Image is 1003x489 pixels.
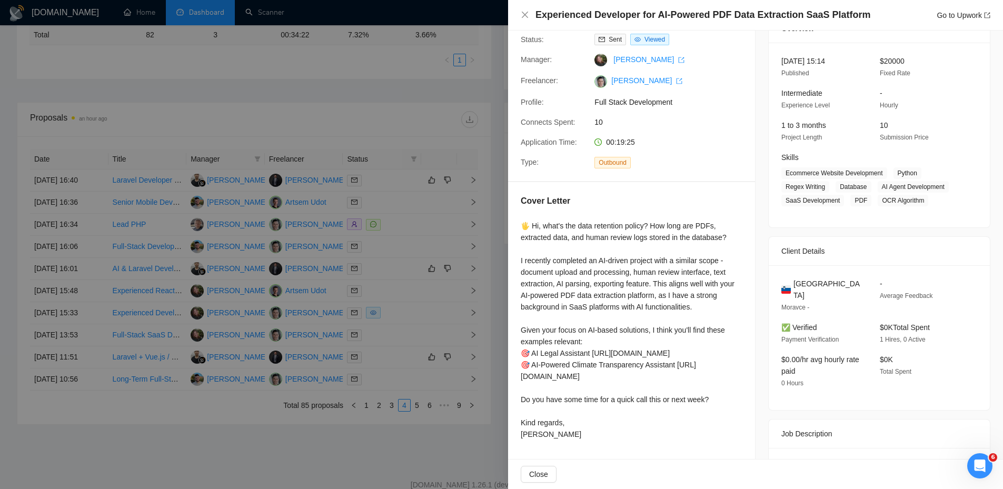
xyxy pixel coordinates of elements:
[521,55,552,64] span: Manager:
[594,138,602,146] span: clock-circle
[781,380,803,387] span: 0 Hours
[606,138,635,146] span: 00:19:25
[781,121,826,129] span: 1 to 3 months
[880,323,930,332] span: $0K Total Spent
[878,195,928,206] span: OCR Algorithm
[781,336,839,343] span: Payment Verification
[880,69,910,77] span: Fixed Rate
[781,304,809,311] span: Moravce -
[880,102,898,109] span: Hourly
[613,55,684,64] a: [PERSON_NAME] export
[594,116,752,128] span: 10
[521,118,575,126] span: Connects Spent:
[836,181,871,193] span: Database
[880,121,888,129] span: 10
[521,11,529,19] span: close
[529,468,548,480] span: Close
[535,8,871,22] h4: Experienced Developer for AI-Powered PDF Data Extraction SaaS Platform
[781,69,809,77] span: Published
[521,35,544,44] span: Status:
[880,280,882,288] span: -
[793,278,863,301] span: [GEOGRAPHIC_DATA]
[880,368,911,375] span: Total Spent
[521,466,557,483] button: Close
[781,284,791,295] img: 🇸🇮
[521,195,570,207] h5: Cover Letter
[781,355,859,375] span: $0.00/hr avg hourly rate paid
[781,153,799,162] span: Skills
[880,292,933,300] span: Average Feedback
[609,36,622,43] span: Sent
[678,57,684,63] span: export
[521,138,577,146] span: Application Time:
[521,76,558,85] span: Freelancer:
[594,75,607,88] img: c1Tebym3BND9d52IcgAhOjDIggZNrr93DrArCnDDhQCo9DNa2fMdUdlKkX3cX7l7jn
[781,134,822,141] span: Project Length
[644,36,665,43] span: Viewed
[781,57,825,65] span: [DATE] 15:14
[781,167,887,179] span: Ecommerce Website Development
[989,453,997,462] span: 6
[781,323,817,332] span: ✅ Verified
[893,167,921,179] span: Python
[937,11,990,19] a: Go to Upworkexport
[594,96,752,108] span: Full Stack Development
[781,181,829,193] span: Regex Writing
[781,89,822,97] span: Intermediate
[521,220,742,440] div: 🖐 Hi, what's the data retention policy? How long are PDFs, extracted data, and human review logs ...
[781,195,844,206] span: SaaS Development
[611,76,682,85] a: [PERSON_NAME] export
[880,336,926,343] span: 1 Hires, 0 Active
[781,237,977,265] div: Client Details
[880,355,893,364] span: $0K
[676,78,682,84] span: export
[594,157,631,168] span: Outbound
[880,134,929,141] span: Submission Price
[634,36,641,43] span: eye
[781,102,830,109] span: Experience Level
[880,57,905,65] span: $20000
[781,420,977,448] div: Job Description
[521,98,544,106] span: Profile:
[967,453,992,478] iframe: Intercom live chat
[878,181,949,193] span: AI Agent Development
[850,195,871,206] span: PDF
[521,158,539,166] span: Type:
[521,11,529,19] button: Close
[984,12,990,18] span: export
[880,89,882,97] span: -
[599,36,605,43] span: mail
